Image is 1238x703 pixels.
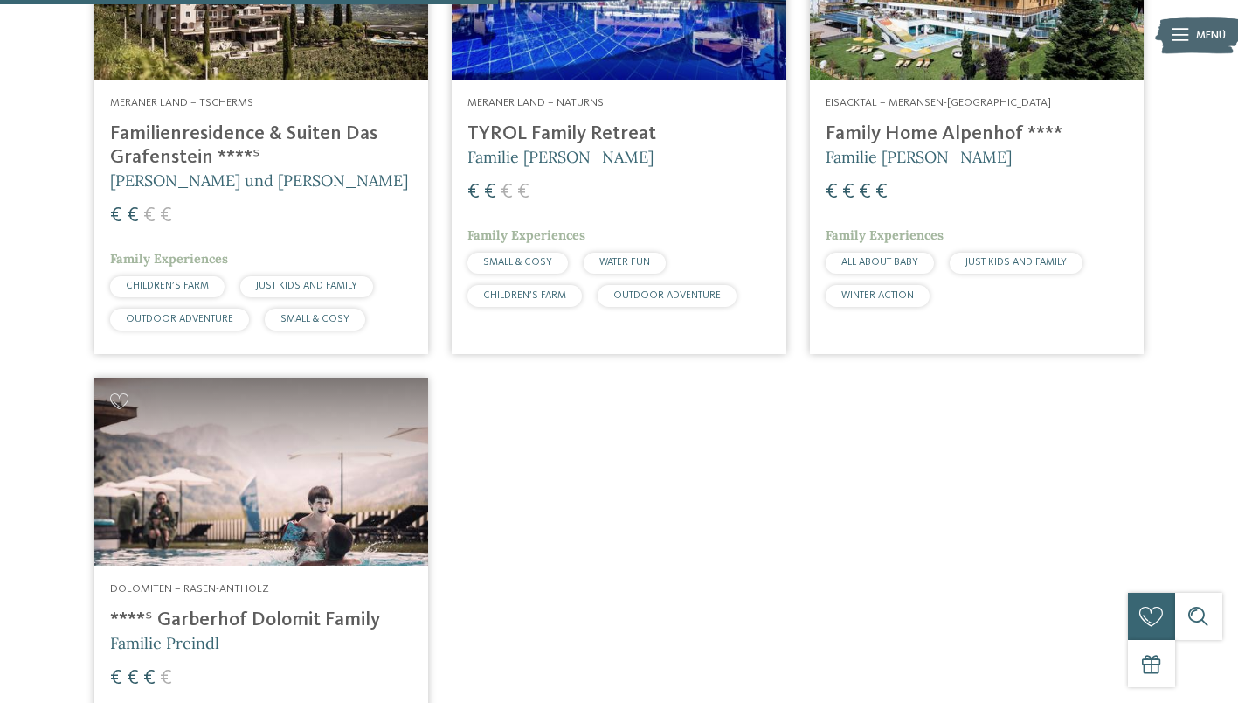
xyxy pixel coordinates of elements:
span: CHILDREN’S FARM [483,290,566,301]
span: € [143,205,156,226]
span: € [859,182,871,203]
span: Family Experiences [467,227,585,243]
span: € [160,205,172,226]
span: € [517,182,529,203]
span: € [842,182,854,203]
span: € [484,182,496,203]
span: Eisacktal – Meransen-[GEOGRAPHIC_DATA] [826,97,1051,108]
span: CHILDREN’S FARM [126,281,209,291]
h4: Family Home Alpenhof **** [826,122,1128,146]
span: JUST KIDS AND FAMILY [256,281,357,291]
span: € [160,668,172,689]
span: € [875,182,888,203]
span: [PERSON_NAME] und [PERSON_NAME] [110,171,408,191]
img: Familienhotels gesucht? Hier findet ihr die besten! [94,378,428,566]
span: € [127,205,139,226]
span: WINTER ACTION [841,290,914,301]
span: Meraner Land – Naturns [467,97,604,108]
h4: TYROL Family Retreat [467,122,770,146]
span: WATER FUN [599,257,650,268]
span: OUTDOOR ADVENTURE [126,314,233,324]
span: Familie [PERSON_NAME] [826,147,1012,167]
span: Meraner Land – Tscherms [110,97,253,108]
h4: Familienresidence & Suiten Das Grafenstein ****ˢ [110,122,412,170]
span: € [127,668,139,689]
span: Familie [PERSON_NAME] [467,147,654,167]
span: OUTDOOR ADVENTURE [613,290,721,301]
span: ALL ABOUT BABY [841,257,918,268]
span: € [826,182,838,203]
span: € [110,205,122,226]
span: € [467,182,480,203]
span: Dolomiten – Rasen-Antholz [110,583,269,595]
span: SMALL & COSY [483,257,552,268]
span: Family Experiences [110,251,228,267]
span: Familie Preindl [110,633,219,653]
span: € [501,182,513,203]
span: JUST KIDS AND FAMILY [965,257,1067,268]
span: Family Experiences [826,227,944,243]
span: SMALL & COSY [280,314,349,324]
span: € [143,668,156,689]
h4: ****ˢ Garberhof Dolomit Family [110,609,412,632]
span: € [110,668,122,689]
